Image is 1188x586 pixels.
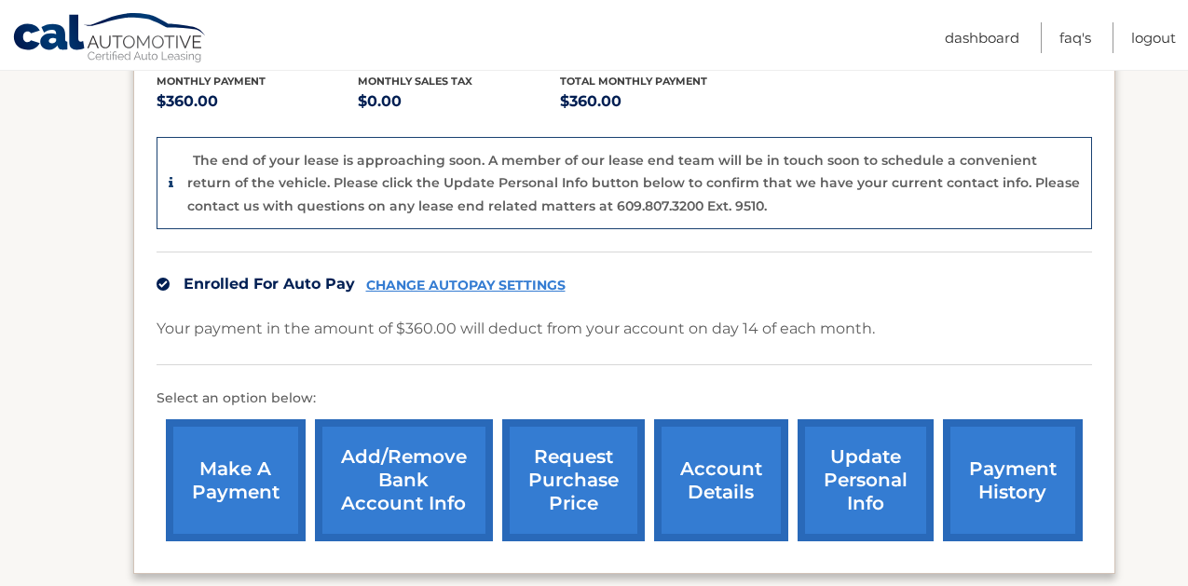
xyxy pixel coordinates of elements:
span: Total Monthly Payment [560,75,707,88]
a: Cal Automotive [12,12,208,66]
p: The end of your lease is approaching soon. A member of our lease end team will be in touch soon t... [187,152,1080,214]
a: Add/Remove bank account info [315,419,493,541]
a: FAQ's [1059,22,1091,53]
p: $360.00 [560,89,762,115]
p: Your payment in the amount of $360.00 will deduct from your account on day 14 of each month. [157,316,875,342]
span: Enrolled For Auto Pay [184,275,355,293]
p: Select an option below: [157,388,1092,410]
span: Monthly Payment [157,75,266,88]
a: make a payment [166,419,306,541]
a: update personal info [798,419,934,541]
a: Dashboard [945,22,1019,53]
p: $0.00 [358,89,560,115]
a: request purchase price [502,419,645,541]
a: Logout [1131,22,1176,53]
span: Monthly sales Tax [358,75,472,88]
a: account details [654,419,788,541]
a: CHANGE AUTOPAY SETTINGS [366,278,566,293]
a: payment history [943,419,1083,541]
p: $360.00 [157,89,359,115]
img: check.svg [157,278,170,291]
